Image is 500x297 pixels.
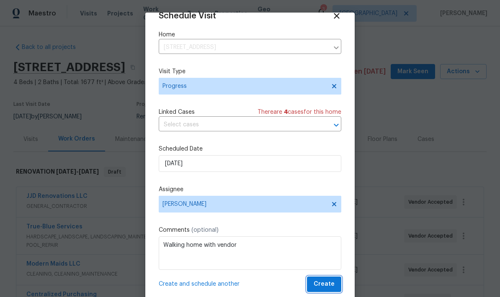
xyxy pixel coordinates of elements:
[159,280,240,288] span: Create and schedule another
[159,31,341,39] label: Home
[314,279,335,289] span: Create
[162,82,325,90] span: Progress
[307,277,341,292] button: Create
[162,201,327,207] span: [PERSON_NAME]
[159,236,341,270] textarea: Walking home with vendor
[159,108,195,116] span: Linked Cases
[191,227,219,233] span: (optional)
[159,185,341,194] label: Assignee
[159,226,341,234] label: Comments
[159,41,329,54] input: Enter in an address
[159,118,318,131] input: Select cases
[159,155,341,172] input: M/D/YYYY
[332,11,341,20] span: Close
[159,12,216,20] span: Schedule Visit
[284,109,288,115] span: 4
[159,145,341,153] label: Scheduled Date
[330,119,342,131] button: Open
[159,67,341,76] label: Visit Type
[258,108,341,116] span: There are case s for this home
